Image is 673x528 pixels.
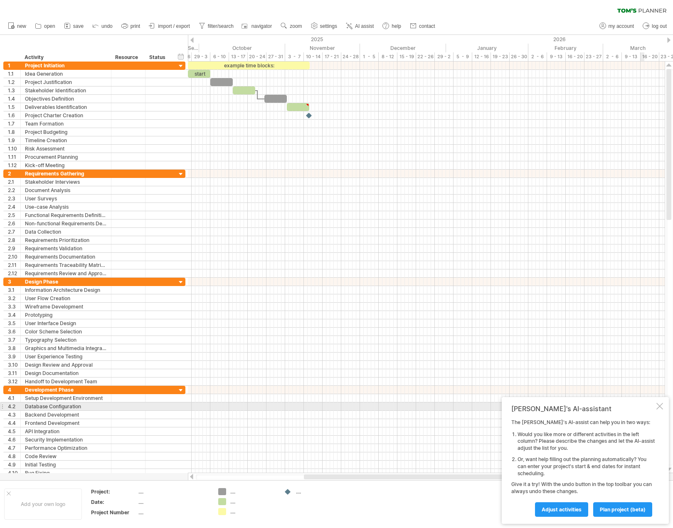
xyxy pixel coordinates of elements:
div: 1.12 [8,161,20,169]
div: 1.3 [8,86,20,94]
div: Initial Testing [25,461,107,469]
a: save [62,21,86,32]
div: Project Charter Creation [25,111,107,119]
div: Stakeholder Interviews [25,178,107,186]
div: 5 - 9 [454,52,472,61]
div: 27 - 31 [266,52,285,61]
div: 1.9 [8,136,20,144]
div: Requirements Gathering [25,170,107,178]
div: Project: [91,488,137,495]
div: 12 - 16 [472,52,491,61]
div: 2 - 6 [603,52,622,61]
a: contact [408,21,438,32]
div: Code Review [25,452,107,460]
div: 2.8 [8,236,20,244]
div: Design Phase [25,278,107,286]
div: .... [138,498,208,506]
div: 3.2 [8,294,20,302]
div: Bug Fixing [25,469,107,477]
div: Graphics and Multimedia Integration [25,344,107,352]
div: Add your own logo [4,489,82,520]
div: User Flow Creation [25,294,107,302]
div: Information Architecture Design [25,286,107,294]
li: Or, want help filling out the planning automatically? You can enter your project's start & end da... [518,456,655,477]
div: 3 - 7 [285,52,304,61]
a: undo [90,21,115,32]
div: Setup Development Environment [25,394,107,402]
div: Color Scheme Selection [25,328,107,336]
div: 9 - 13 [622,52,641,61]
div: 29 - 3 [192,52,210,61]
span: new [17,23,26,29]
span: zoom [290,23,302,29]
li: Would you like more or different activities in the left column? Please describe the changes and l... [518,431,655,452]
span: navigator [251,23,272,29]
div: 4 [8,386,20,394]
div: 22 - 26 [416,52,435,61]
div: 4.9 [8,461,20,469]
div: 16 - 20 [566,52,584,61]
div: 20 - 24 [248,52,266,61]
div: Functional Requirements Definition [25,211,107,219]
div: 4.1 [8,394,20,402]
div: User Experience Testing [25,353,107,360]
span: log out [652,23,667,29]
div: .... [138,488,208,495]
div: 2.11 [8,261,20,269]
div: 3.9 [8,353,20,360]
div: start [188,70,210,78]
div: Date: [91,498,137,506]
a: navigator [240,21,274,32]
div: 6 - 10 [210,52,229,61]
div: API Integration [25,427,107,435]
div: 3 [8,278,20,286]
span: print [131,23,140,29]
div: 4.10 [8,469,20,477]
div: 3.11 [8,369,20,377]
div: 2.5 [8,211,20,219]
div: 23 - 27 [584,52,603,61]
span: plan project (beta) [600,506,646,513]
div: Prototyping [25,311,107,319]
div: 2.4 [8,203,20,211]
span: contact [419,23,435,29]
div: Activity [25,53,106,62]
div: 2.9 [8,244,20,252]
a: my account [597,21,636,32]
div: [PERSON_NAME]'s AI-assistant [511,405,655,413]
div: 10 - 14 [304,52,323,61]
div: 8 - 12 [379,52,397,61]
div: Risk Assessment [25,145,107,153]
a: zoom [279,21,304,32]
div: 1.4 [8,95,20,103]
div: 2.7 [8,228,20,236]
div: User Interface Design [25,319,107,327]
div: Team Formation [25,120,107,128]
div: Objectives Definition [25,95,107,103]
div: Wireframe Development [25,303,107,311]
div: 2.2 [8,186,20,194]
a: help [380,21,404,32]
div: 2.12 [8,269,20,277]
div: Timeline Creation [25,136,107,144]
div: Idea Generation [25,70,107,78]
span: save [73,23,84,29]
div: 3.8 [8,344,20,352]
a: plan project (beta) [593,502,652,517]
span: import / export [158,23,190,29]
div: The [PERSON_NAME]'s AI-assist can help you in two ways: Give it a try! With the undo button in th... [511,419,655,516]
a: import / export [147,21,192,32]
div: Requirements Traceability Matrix Creation [25,261,107,269]
div: 2.6 [8,220,20,227]
div: 19 - 23 [491,52,510,61]
div: Design Review and Approval [25,361,107,369]
div: 1 - 5 [360,52,379,61]
span: Adjust activities [542,506,582,513]
div: February 2026 [528,44,603,52]
div: 13 - 17 [229,52,248,61]
div: Deliverables Identification [25,103,107,111]
div: 2.10 [8,253,20,261]
div: 4.6 [8,436,20,444]
div: Security Implementation [25,436,107,444]
div: November 2025 [285,44,360,52]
